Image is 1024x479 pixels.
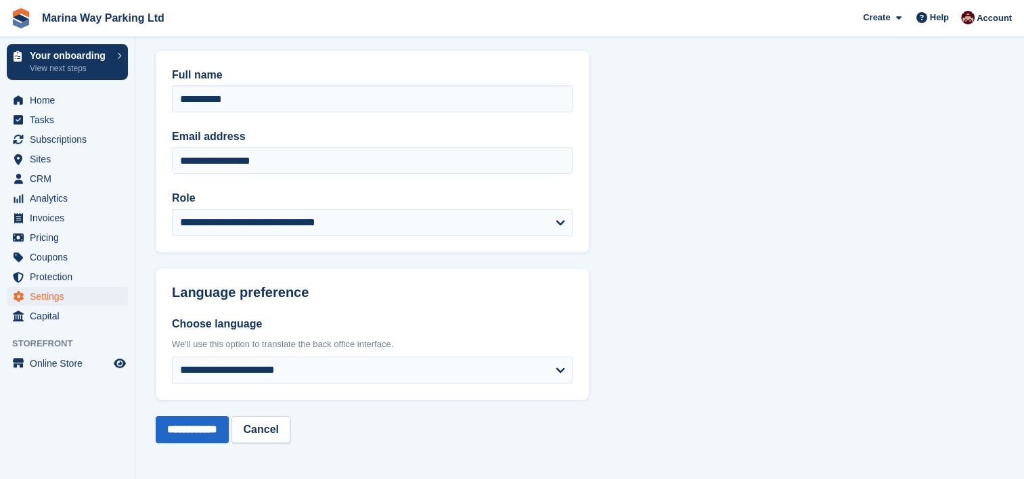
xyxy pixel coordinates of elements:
[37,7,170,29] a: Marina Way Parking Ltd
[112,355,128,371] a: Preview store
[30,62,110,74] p: View next steps
[30,248,111,267] span: Coupons
[172,190,573,206] label: Role
[30,208,111,227] span: Invoices
[7,267,128,286] a: menu
[12,337,135,350] span: Storefront
[7,306,128,325] a: menu
[930,11,949,24] span: Help
[863,11,890,24] span: Create
[172,67,573,83] label: Full name
[7,208,128,227] a: menu
[30,150,111,168] span: Sites
[30,51,110,60] p: Your onboarding
[7,150,128,168] a: menu
[977,12,1012,25] span: Account
[30,354,111,373] span: Online Store
[30,91,111,110] span: Home
[30,189,111,208] span: Analytics
[7,130,128,149] a: menu
[172,285,573,300] h2: Language preference
[7,228,128,247] a: menu
[172,129,573,145] label: Email address
[961,11,975,24] img: Daniel Finn
[30,169,111,188] span: CRM
[30,267,111,286] span: Protection
[7,287,128,306] a: menu
[172,338,573,351] div: We'll use this option to translate the back office interface.
[231,416,290,443] a: Cancel
[30,306,111,325] span: Capital
[7,189,128,208] a: menu
[30,110,111,129] span: Tasks
[7,248,128,267] a: menu
[11,8,31,28] img: stora-icon-8386f47178a22dfd0bd8f6a31ec36ba5ce8667c1dd55bd0f319d3a0aa187defe.svg
[30,130,111,149] span: Subscriptions
[7,110,128,129] a: menu
[7,354,128,373] a: menu
[172,316,573,332] label: Choose language
[7,91,128,110] a: menu
[7,169,128,188] a: menu
[7,44,128,80] a: Your onboarding View next steps
[30,228,111,247] span: Pricing
[30,287,111,306] span: Settings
